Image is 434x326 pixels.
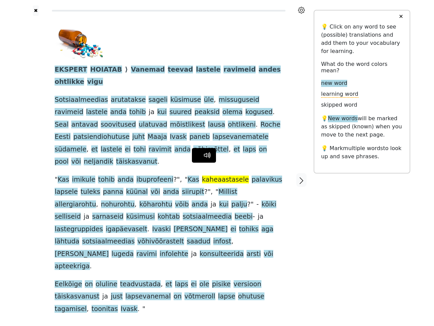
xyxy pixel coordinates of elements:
span: ravimeid [55,108,83,116]
span: - [253,213,255,221]
span: tuleks [81,188,100,196]
span: " [185,176,188,184]
span: kohtab [158,213,180,221]
span: tohi [134,145,146,154]
span: teadvustada [120,280,161,289]
span: Kas [58,176,69,184]
span: versioon [234,280,261,289]
span: vigu [87,78,103,86]
span: Ivask [170,133,187,141]
span: ja [102,292,108,301]
span: Roche [260,121,280,129]
span: tohiks [239,225,259,234]
span: just [111,292,123,301]
span: köharohtu [139,200,172,209]
span: on [85,280,93,289]
span: ravimeid [223,66,256,74]
span: teevad [168,66,193,74]
span: pisike [212,280,231,289]
span: võib [175,200,189,209]
span: ulatuvad [139,121,167,129]
span: - [256,200,259,209]
span: " [251,200,254,209]
span: arutatakse [111,96,146,104]
span: võtmeroll [184,292,215,301]
span: . [138,305,140,313]
span: infolehte [160,250,189,258]
span: ei [231,225,236,234]
span: [PERSON_NAME] [174,225,228,234]
span: lapsevanemal [125,292,171,301]
span: imikule [72,176,95,184]
span: kõiki [261,200,276,209]
span: juht [132,133,145,141]
span: , [87,305,89,313]
span: ibuprofeeni [136,176,173,184]
span: . [273,108,275,116]
span: , [135,200,137,209]
span: Millist [218,188,237,196]
span: üle [204,96,214,104]
span: toonitas [92,305,118,313]
span: kui [157,108,167,116]
span: sotsiaalmeedias [82,237,135,246]
span: ei [191,280,197,289]
span: peaksid [195,108,220,116]
span: allergiarohtu [55,200,96,209]
span: ja [211,200,216,209]
span: " [55,176,58,184]
span: sotsiaalmeedia [183,213,232,221]
span: Vanemad [131,66,165,74]
span: apteekriga [55,262,90,271]
span: ravimit [149,145,172,154]
span: sageli [149,96,167,104]
span: , [86,145,88,154]
span: Eesti [55,133,71,141]
h6: What do the word colors mean? [321,61,403,74]
span: küünal [126,188,148,196]
p: 💡 Mark to look up and save phrases. [321,144,403,161]
span: Maaja [147,133,167,141]
span: mõistlikest [170,121,205,129]
span: või [71,158,81,166]
span: tohib [98,176,115,184]
span: ohtlikeni [228,121,256,129]
span: Sotsiaalmeedias [55,96,108,104]
span: missuguseid [219,96,259,104]
span: , [229,145,231,154]
span: learning word [321,91,358,98]
span: ? [247,200,251,209]
span: täiskasvanust [55,292,99,301]
p: 💡 will be marked as skipped (known) when you move to the next page. [321,114,403,139]
span: nohurohtu [101,200,135,209]
span: ei [125,145,131,154]
span: küsimuse [170,96,201,104]
span: võhivõõrastelt [137,237,184,246]
span: saadud [187,237,211,246]
span: või [151,188,160,196]
span: kaheaastasele [202,176,249,184]
span: , [161,280,163,289]
span: ", [208,188,213,196]
span: , [96,200,98,209]
span: Kas [188,176,199,184]
span: põhimõttel [193,145,229,154]
button: ✖ [33,5,39,16]
span: lapse [218,292,235,301]
span: anda [174,145,191,154]
span: lapsevanematele [213,133,269,141]
span: ", [177,176,182,184]
span: new word [321,80,347,87]
span: et [91,145,98,154]
span: Seal [55,121,68,129]
span: täiskasvanut [116,158,157,166]
span: suured [170,108,192,116]
span: antavad [71,121,98,129]
span: anda [118,176,134,184]
span: [PERSON_NAME] [55,250,108,258]
span: patsiendiohutuse [73,133,130,141]
span: sarnaseid [92,213,124,221]
span: , [231,237,233,246]
span: et [165,280,172,289]
span: tagamisel [55,305,86,313]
